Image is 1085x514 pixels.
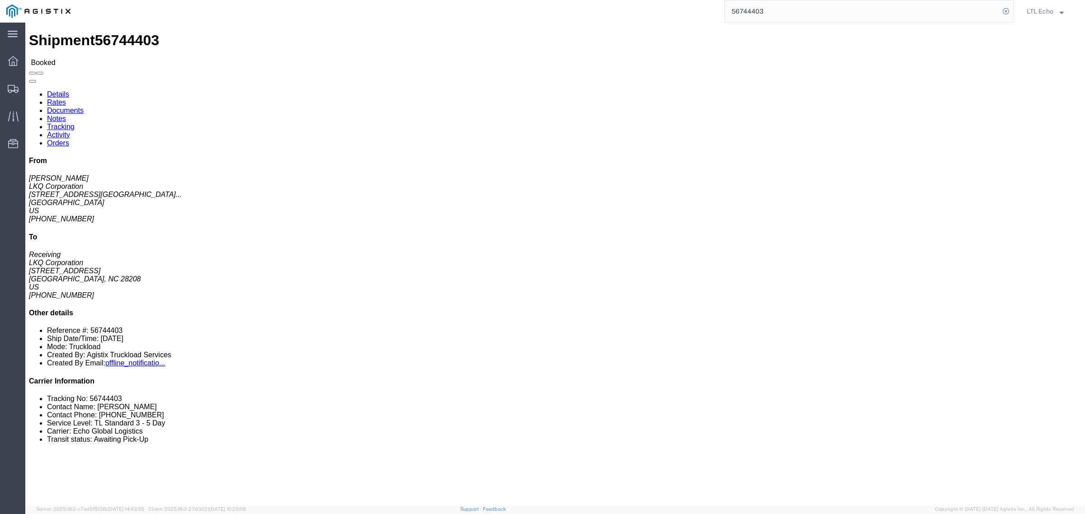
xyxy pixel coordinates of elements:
a: Support [460,506,483,512]
img: logo [6,5,71,18]
button: LTL Echo [1026,6,1072,17]
span: Copyright © [DATE]-[DATE] Agistix Inc., All Rights Reserved [935,505,1074,513]
a: Feedback [483,506,506,512]
input: Search for shipment number, reference number [725,0,1000,22]
span: Server: 2025.18.0-c7ad5f513fb [36,506,144,512]
span: [DATE] 14:43:55 [108,506,144,512]
span: Client: 2025.18.0-27d3021 [148,506,246,512]
iframe: FS Legacy Container [25,23,1085,505]
span: LTL Echo [1027,6,1053,16]
span: [DATE] 10:20:09 [209,506,246,512]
